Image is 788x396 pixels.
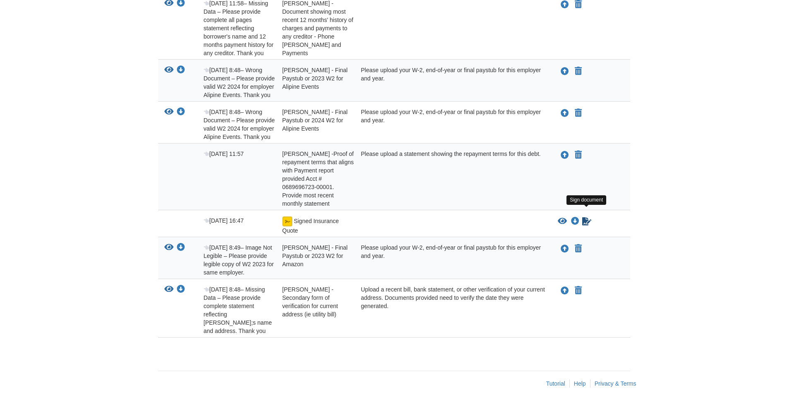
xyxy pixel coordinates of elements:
[574,66,583,76] button: Declare Mary Hutchinson - Final Paystub or 2023 W2 for Alipine Events not applicable
[164,285,174,294] button: View Tamara Sprague - Secondary form of verification for current address (ie utility bill)
[574,286,583,296] button: Declare Tamara Sprague - Secondary form of verification for current address (ie utility bill) not...
[574,380,586,387] a: Help
[282,109,348,132] span: [PERSON_NAME] - Final Paystub or 2024 W2 for Alipine Events
[571,218,579,225] a: Download Signed Insurance Quote
[574,150,583,160] button: Declare Mary Hutchinson -Proof of repayment terms that aligns with Payment report provided Acct #...
[204,67,241,73] span: [DATE] 8:48
[282,244,348,267] span: [PERSON_NAME] - Final Paystub or 2023 W2 for Amazon
[282,216,292,226] img: Ready for you to esign
[164,243,174,252] button: View Tamara Sprague - Final Paystub or 2023 W2 for Amazon
[204,286,241,293] span: [DATE] 8:48
[546,380,565,387] a: Tutorial
[177,0,185,7] a: Download Mary Hutchinson - Document showing most recent 12 months' history of charges and payment...
[177,245,185,251] a: Download Tamara Sprague - Final Paystub or 2023 W2 for Amazon
[560,108,570,119] button: Upload Mary Hutchinson - Final Paystub or 2024 W2 for Alipine Events
[164,66,174,75] button: View Mary Hutchinson - Final Paystub or 2023 W2 for Alipine Events
[355,285,552,335] div: Upload a recent bill, bank statement, or other verification of your current address. Documents pr...
[177,67,185,74] a: Download Mary Hutchinson - Final Paystub or 2023 W2 for Alipine Events
[581,216,592,226] a: Sign Form
[198,66,276,99] div: – Wrong Document – Please provide valid W2 2024 for employer Alipine Events. Thank you
[198,108,276,141] div: – Wrong Document – Please provide valid W2 2024 for employer Alipine Events. Thank you
[355,108,552,141] div: Please upload your W-2, end-of-year or final paystub for this employer and year.
[177,109,185,116] a: Download Mary Hutchinson - Final Paystub or 2024 W2 for Alipine Events
[560,66,570,77] button: Upload Mary Hutchinson - Final Paystub or 2023 W2 for Alipine Events
[282,151,354,207] span: [PERSON_NAME] -Proof of repayment terms that aligns with Payment report provided Acct # 068969672...
[204,217,244,224] span: [DATE] 16:47
[558,217,567,226] button: View Signed Insurance Quote
[574,244,583,254] button: Declare Tamara Sprague - Final Paystub or 2023 W2 for Amazon not applicable
[595,380,636,387] a: Privacy & Terms
[574,108,583,118] button: Declare Mary Hutchinson - Final Paystub or 2024 W2 for Alipine Events not applicable
[566,195,606,205] div: Sign document
[204,151,244,157] span: [DATE] 11:57
[560,243,570,254] button: Upload Tamara Sprague - Final Paystub or 2023 W2 for Amazon
[198,285,276,335] div: – Missing Data – Please provide complete statement reflecting [PERSON_NAME];s name and address. T...
[560,285,570,296] button: Upload Tamara Sprague - Secondary form of verification for current address (ie utility bill)
[177,287,185,293] a: Download Tamara Sprague - Secondary form of verification for current address (ie utility bill)
[204,109,241,115] span: [DATE] 8:48
[355,150,552,208] div: Please upload a statement showing the repayment terms for this debt.
[204,244,241,251] span: [DATE] 8:49
[282,67,348,90] span: [PERSON_NAME] - Final Paystub or 2023 W2 for Alipine Events
[355,66,552,99] div: Please upload your W-2, end-of-year or final paystub for this employer and year.
[198,243,276,277] div: – Image Not Legible – Please provide legible copy of W2 2023 for same employer.
[282,286,338,318] span: [PERSON_NAME] - Secondary form of verification for current address (ie utility bill)
[355,243,552,277] div: Please upload your W-2, end-of-year or final paystub for this employer and year.
[560,150,570,160] button: Upload Mary Hutchinson -Proof of repayment terms that aligns with Payment report provided Acct # ...
[164,108,174,117] button: View Mary Hutchinson - Final Paystub or 2024 W2 for Alipine Events
[282,218,339,234] span: Signed Insurance Quote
